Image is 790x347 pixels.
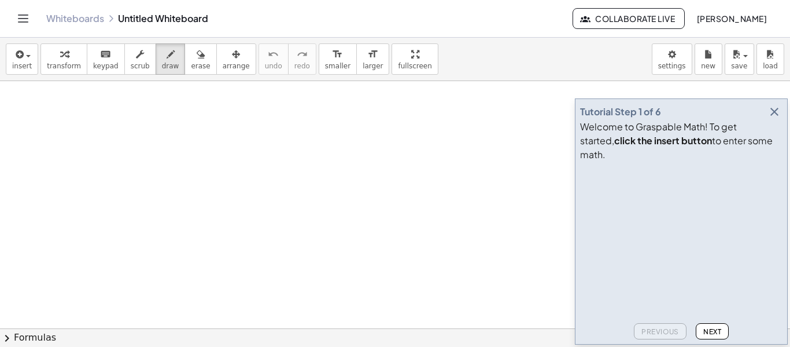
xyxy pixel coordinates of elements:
i: format_size [367,48,378,61]
span: erase [191,62,210,70]
div: Tutorial Step 1 of 6 [580,105,661,119]
span: undo [265,62,282,70]
button: Next [696,323,729,339]
button: [PERSON_NAME] [687,8,776,29]
span: settings [658,62,686,70]
button: transform [40,43,87,75]
button: format_sizelarger [356,43,389,75]
span: insert [12,62,32,70]
span: smaller [325,62,350,70]
span: save [731,62,747,70]
button: settings [652,43,692,75]
i: undo [268,48,279,61]
button: arrange [216,43,256,75]
span: arrange [223,62,250,70]
div: Welcome to Graspable Math! To get started, to enter some math. [580,120,782,162]
span: [PERSON_NAME] [696,13,767,24]
button: keyboardkeypad [87,43,125,75]
button: erase [184,43,216,75]
button: load [756,43,784,75]
i: keyboard [100,48,111,61]
b: click the insert button [614,134,712,147]
span: redo [294,62,310,70]
button: fullscreen [392,43,438,75]
span: fullscreen [398,62,431,70]
span: larger [363,62,383,70]
span: scrub [131,62,150,70]
button: draw [156,43,186,75]
span: load [763,62,778,70]
button: save [725,43,754,75]
span: keypad [93,62,119,70]
span: transform [47,62,81,70]
i: format_size [332,48,343,61]
span: Next [703,327,721,336]
button: Toggle navigation [14,9,32,28]
a: Whiteboards [46,13,104,24]
button: redoredo [288,43,316,75]
i: redo [297,48,308,61]
button: new [695,43,722,75]
span: Collaborate Live [582,13,675,24]
button: undoundo [259,43,289,75]
span: new [701,62,715,70]
button: format_sizesmaller [319,43,357,75]
span: draw [162,62,179,70]
button: scrub [124,43,156,75]
button: insert [6,43,38,75]
button: Collaborate Live [573,8,685,29]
